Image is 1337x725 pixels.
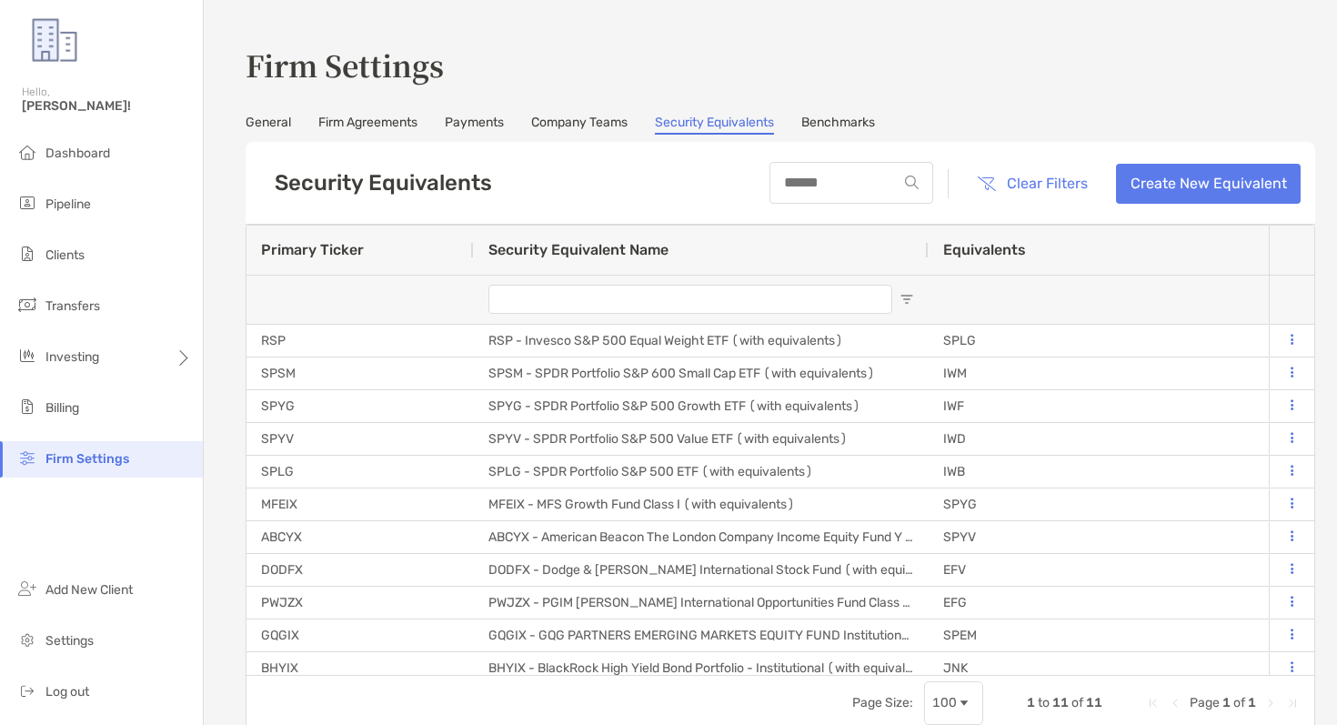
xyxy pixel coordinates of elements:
[943,497,977,512] span: SPYG
[963,164,1101,204] button: Clear Filters
[655,115,774,135] a: Security Equivalents
[246,587,474,619] div: PWJZX
[488,398,860,414] span: SPYG - SPDR Portfolio S&P 500 Growth ETF (with equivalents)
[1233,695,1245,710] span: of
[905,176,919,189] img: input icon
[45,146,110,161] span: Dashboard
[45,633,94,649] span: Settings
[246,554,474,586] div: DODFX
[246,619,474,651] div: GQGIX
[1086,695,1102,710] span: 11
[246,456,474,488] div: SPLG
[45,684,89,700] span: Log out
[22,7,87,73] img: Zoe Logo
[488,241,668,258] span: Security Equivalent Name
[1222,695,1231,710] span: 1
[16,243,38,265] img: clients icon
[16,141,38,163] img: dashboard icon
[16,629,38,650] img: settings icon
[246,357,474,389] div: SPSM
[45,196,91,212] span: Pipeline
[852,695,913,710] div: Page Size:
[488,464,813,479] span: SPLG - SPDR Portfolio S&P 500 ETF (with equivalents)
[943,595,967,610] span: EFG
[45,451,129,467] span: Firm Settings
[1285,696,1300,710] div: Last Page
[488,660,939,676] span: BHYIX - BlackRock High Yield Bond Portfolio - Institutional (with equivalents)
[943,464,965,479] span: IWB
[45,247,85,263] span: Clients
[943,333,976,348] span: SPLG
[445,115,504,135] a: Payments
[1071,695,1083,710] span: of
[488,529,1050,545] span: ABCYX - American Beacon The London Company Income Equity Fund Y Class (with equivalents)
[246,390,474,422] div: SPYG
[943,660,968,676] span: JNK
[1168,696,1182,710] div: Previous Page
[246,521,474,553] div: ABCYX
[943,366,967,381] span: IWM
[1263,696,1278,710] div: Next Page
[16,345,38,367] img: investing icon
[943,398,964,414] span: IWF
[318,115,417,135] a: Firm Agreements
[932,695,957,710] div: 100
[45,400,79,416] span: Billing
[900,292,914,307] button: Open Filter Menu
[45,582,133,598] span: Add New Client
[1027,695,1035,710] span: 1
[16,396,38,418] img: billing icon
[246,423,474,455] div: SPYV
[488,366,875,381] span: SPSM - SPDR Portfolio S&P 600 Small Cap ETF (with equivalents)
[488,595,1024,610] span: PWJZX - PGIM [PERSON_NAME] International Opportunities Fund Class Z (with equivalents)
[488,628,1071,643] span: GQGIX - GQG PARTNERS EMERGING MARKETS EQUITY FUND Institutional Shares (with equivalents)
[246,325,474,357] div: RSP
[1116,164,1301,204] a: Create New Equivalent
[488,562,956,578] span: DODFX - Dodge & [PERSON_NAME] International Stock Fund (with equivalents)
[531,115,628,135] a: Company Teams
[801,115,875,135] a: Benchmarks
[16,294,38,316] img: transfers icon
[1146,696,1161,710] div: First Page
[16,192,38,214] img: pipeline icon
[488,285,892,314] input: Security Equivalent Name Filter Input
[943,529,976,545] span: SPYV
[16,447,38,468] img: firm-settings icon
[488,497,795,512] span: MFEIX - MFS Growth Fund Class I (with equivalents)
[1038,695,1050,710] span: to
[22,98,192,114] span: [PERSON_NAME]!
[261,241,364,258] span: Primary Ticker
[246,115,291,135] a: General
[943,241,1026,258] span: Equivalents
[943,628,977,643] span: SPEM
[16,578,38,599] img: add_new_client icon
[16,680,38,701] img: logout icon
[1248,695,1256,710] span: 1
[45,298,100,314] span: Transfers
[943,562,966,578] span: EFV
[246,652,474,684] div: BHYIX
[488,431,848,447] span: SPYV - SPDR Portfolio S&P 500 Value ETF (with equivalents)
[1052,695,1069,710] span: 11
[246,44,1315,86] h3: Firm Settings
[275,170,492,196] h5: Security Equivalents
[1190,695,1220,710] span: Page
[924,681,983,725] div: Page Size
[45,349,99,365] span: Investing
[488,333,843,348] span: RSP - Invesco S&P 500 Equal Weight ETF (with equivalents)
[246,488,474,520] div: MFEIX
[943,431,966,447] span: IWD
